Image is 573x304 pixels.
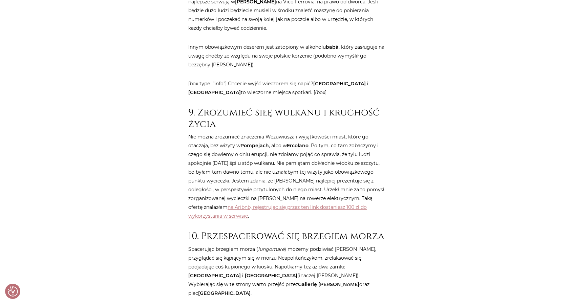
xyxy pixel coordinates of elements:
p: Innym obowiązkowym deserem jest zatopiony w alkoholu , który zasługuje na uwagę choćby ze względu... [188,43,385,69]
a: na Aribnb, rejestrując się przez ten link dostaniesz 100 zł do wykorzystania w serwisie [188,204,367,219]
strong: Pompejach [240,143,269,149]
strong: babà [326,44,339,50]
h2: 10. Przespacerować się brzegiem morza [188,231,385,242]
button: Preferencje co do zgód [8,286,18,297]
p: Spacerując brzegiem morza ( ) możemy podziwiać [PERSON_NAME], przyglądać się kąpiącym się w morzu... [188,245,385,298]
em: lungomare [258,246,284,252]
strong: Gallerię [PERSON_NAME] [298,281,359,287]
p: [box type=”info”] Chcecie wyjść wieczorem się napić? to wieczorne miejsca spotkań. [/box] [188,79,385,97]
h2: 9. Zrozumieć siłę wulkanu i kruchość życia [188,107,385,130]
strong: [GEOGRAPHIC_DATA] [198,290,251,296]
img: Revisit consent button [8,286,18,297]
strong: Ercolano [287,143,309,149]
strong: [GEOGRAPHIC_DATA] i [GEOGRAPHIC_DATA] [188,273,297,279]
p: Nie można zrozumieć znaczenia Wezuwiusza i wyjątkowości miast, które go otaczają, bez wizyty w , ... [188,132,385,220]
